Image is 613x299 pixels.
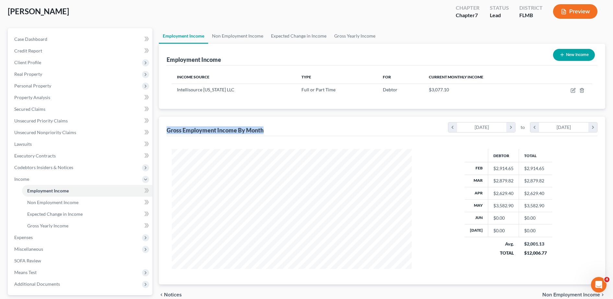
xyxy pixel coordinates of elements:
span: Unsecured Priority Claims [14,118,68,123]
span: Full or Part Time [301,87,336,92]
div: [DATE] [539,122,589,132]
button: Non Employment Income chevron_right [542,292,605,297]
span: [PERSON_NAME] [8,6,69,16]
div: Avg. [493,241,514,247]
td: $2,914.65 [519,162,552,175]
a: Secured Claims [9,103,152,115]
a: Non Employment Income [208,28,267,44]
div: [DATE] [457,122,507,132]
td: $3,582.90 [519,200,552,212]
span: SOFA Review [14,258,41,263]
a: Expected Change in Income [267,28,330,44]
a: Employment Income [22,185,152,197]
span: $3,077.10 [429,87,449,92]
span: Credit Report [14,48,42,53]
i: chevron_right [506,122,515,132]
th: Total [519,149,552,162]
div: Gross Employment Income By Month [167,126,264,134]
div: $2,879.82 [493,178,513,184]
span: For [383,75,391,79]
div: $12,006.77 [524,250,547,256]
a: Unsecured Nonpriority Claims [9,127,152,138]
a: Unsecured Priority Claims [9,115,152,127]
span: Non Employment Income [542,292,600,297]
span: Expenses [14,235,33,240]
span: Unsecured Nonpriority Claims [14,130,76,135]
th: [DATE] [465,224,488,237]
span: 4 [604,277,609,282]
span: Real Property [14,71,42,77]
a: Non Employment Income [22,197,152,208]
span: Personal Property [14,83,51,88]
span: Non Employment Income [27,200,78,205]
span: Secured Claims [14,106,45,112]
span: Employment Income [27,188,69,193]
span: Additional Documents [14,281,60,287]
div: $0.00 [493,227,513,234]
div: Lead [490,12,509,19]
span: Debtor [383,87,397,92]
a: Employment Income [159,28,208,44]
a: Case Dashboard [9,33,152,45]
iframe: Intercom live chat [591,277,607,293]
i: chevron_left [530,122,539,132]
a: Executory Contracts [9,150,152,162]
td: $2,629.40 [519,187,552,199]
div: $2,001.13 [524,241,547,247]
span: Income Source [177,75,209,79]
i: chevron_left [448,122,457,132]
div: Employment Income [167,56,221,63]
span: Client Profile [14,60,41,65]
span: Income [14,176,29,182]
span: Lawsuits [14,141,32,147]
th: Debtor [488,149,519,162]
th: Jun [465,212,488,224]
span: Codebtors Insiders & Notices [14,165,73,170]
a: Credit Report [9,45,152,57]
span: Means Test [14,270,37,275]
span: Miscellaneous [14,246,43,252]
a: SOFA Review [9,255,152,267]
span: Expected Change in Income [27,211,83,217]
th: Feb [465,162,488,175]
span: 7 [475,12,478,18]
i: chevron_left [159,292,164,297]
span: Property Analysis [14,95,50,100]
td: $0.00 [519,212,552,224]
a: Property Analysis [9,92,152,103]
i: chevron_right [600,292,605,297]
a: Gross Yearly Income [22,220,152,232]
button: New Income [553,49,595,61]
span: Gross Yearly Income [27,223,68,228]
span: Case Dashboard [14,36,47,42]
span: to [521,124,525,131]
span: Current Monthly Income [429,75,483,79]
a: Expected Change in Income [22,208,152,220]
div: $2,629.40 [493,190,513,197]
td: $0.00 [519,224,552,237]
a: Gross Yearly Income [330,28,379,44]
div: $3,582.90 [493,202,513,209]
th: May [465,200,488,212]
div: Chapter [456,12,479,19]
div: $2,914.65 [493,165,513,172]
button: Preview [553,4,597,19]
div: Chapter [456,4,479,12]
span: Executory Contracts [14,153,56,158]
td: $2,879.82 [519,175,552,187]
div: TOTAL [493,250,514,256]
span: Type [301,75,311,79]
div: $0.00 [493,215,513,221]
div: District [519,4,543,12]
span: Intellisource [US_STATE] LLC [177,87,234,92]
a: Lawsuits [9,138,152,150]
th: Apr [465,187,488,199]
i: chevron_right [588,122,597,132]
div: FLMB [519,12,543,19]
button: chevron_left Notices [159,292,182,297]
span: Notices [164,292,182,297]
div: Status [490,4,509,12]
th: Mar [465,175,488,187]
